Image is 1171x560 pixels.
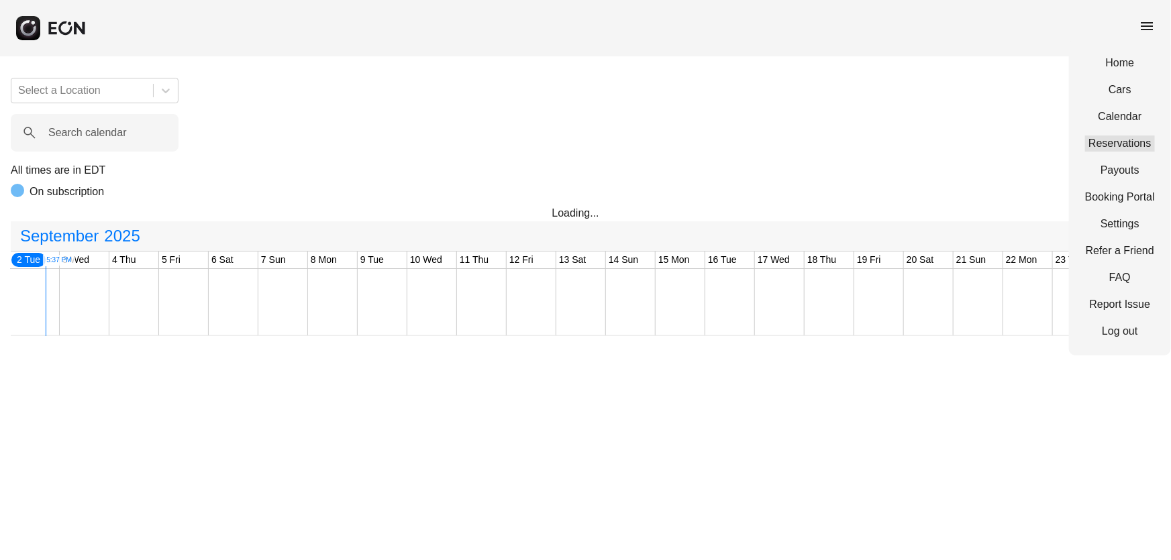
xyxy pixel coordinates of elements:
[457,251,491,268] div: 11 Thu
[30,184,104,200] p: On subscription
[1085,216,1155,232] a: Settings
[552,205,619,221] div: Loading...
[17,223,101,249] span: September
[1085,243,1155,259] a: Refer a Friend
[101,223,142,249] span: 2025
[1139,18,1155,34] span: menu
[1085,135,1155,152] a: Reservations
[10,251,47,268] div: 2 Tue
[308,251,340,268] div: 8 Mon
[60,251,92,268] div: 3 Wed
[11,162,1160,178] p: All times are in EDT
[954,251,988,268] div: 21 Sun
[1085,82,1155,98] a: Cars
[854,251,884,268] div: 19 Fri
[1085,162,1155,178] a: Payouts
[1085,189,1155,205] a: Booking Portal
[1085,270,1155,286] a: FAQ
[507,251,536,268] div: 12 Fri
[1085,296,1155,313] a: Report Issue
[407,251,445,268] div: 10 Wed
[109,251,139,268] div: 4 Thu
[1053,251,1087,268] div: 23 Tue
[12,223,148,249] button: September2025
[1085,323,1155,339] a: Log out
[1085,55,1155,71] a: Home
[209,251,236,268] div: 6 Sat
[705,251,740,268] div: 16 Tue
[556,251,589,268] div: 13 Sat
[1085,109,1155,125] a: Calendar
[159,251,183,268] div: 5 Fri
[48,125,127,141] label: Search calendar
[358,251,387,268] div: 9 Tue
[258,251,289,268] div: 7 Sun
[606,251,641,268] div: 14 Sun
[755,251,793,268] div: 17 Wed
[1003,251,1040,268] div: 22 Mon
[805,251,839,268] div: 18 Thu
[904,251,936,268] div: 20 Sat
[656,251,693,268] div: 15 Mon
